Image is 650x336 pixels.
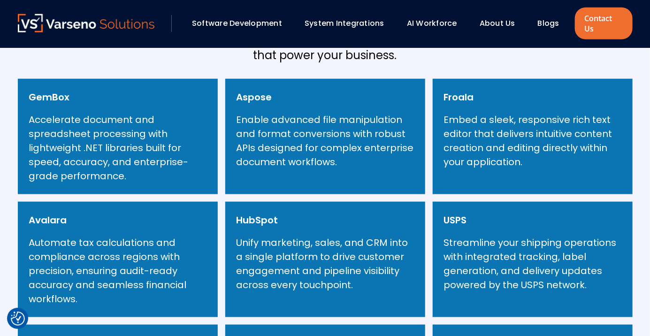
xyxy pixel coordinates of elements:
a: Contact Us [575,8,632,39]
a: About Us [480,18,515,29]
h6: HubSpot [237,213,278,227]
h6: GemBox [29,90,70,104]
h6: Froala [444,90,474,104]
div: System Integrations [300,15,398,31]
p: Unify marketing, sales, and CRM into a single platform to drive customer engagement and pipeline ... [237,236,414,292]
p: Automate tax calculations and compliance across regions with precision, ensuring audit-ready accu... [29,236,206,306]
img: Varseno Solutions – Product Engineering & IT Services [18,14,155,32]
h6: Aspose [237,90,272,104]
div: Software Development [187,15,295,31]
p: Embed a sleek, responsive rich text editor that delivers intuitive content creation and editing d... [444,113,621,169]
div: About Us [475,15,528,31]
button: Cookie Settings [11,312,25,326]
a: Varseno Solutions – Product Engineering & IT Services [18,14,155,33]
a: System Integrations [305,18,384,29]
p: Streamline your shipping operations with integrated tracking, label generation, and delivery upda... [444,236,621,292]
p: Enable advanced file manipulation and format conversions with robust APIs designed for complex en... [237,113,414,169]
div: AI Workforce [402,15,470,31]
a: Software Development [192,18,282,29]
a: AI Workforce [407,18,457,29]
h6: Avalara [29,213,67,227]
div: Blogs [533,15,573,31]
img: Revisit consent button [11,312,25,326]
p: Accelerate document and spreadsheet processing with lightweight .NET libraries built for speed, a... [29,113,206,183]
a: Blogs [538,18,559,29]
h6: USPS [444,213,467,227]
